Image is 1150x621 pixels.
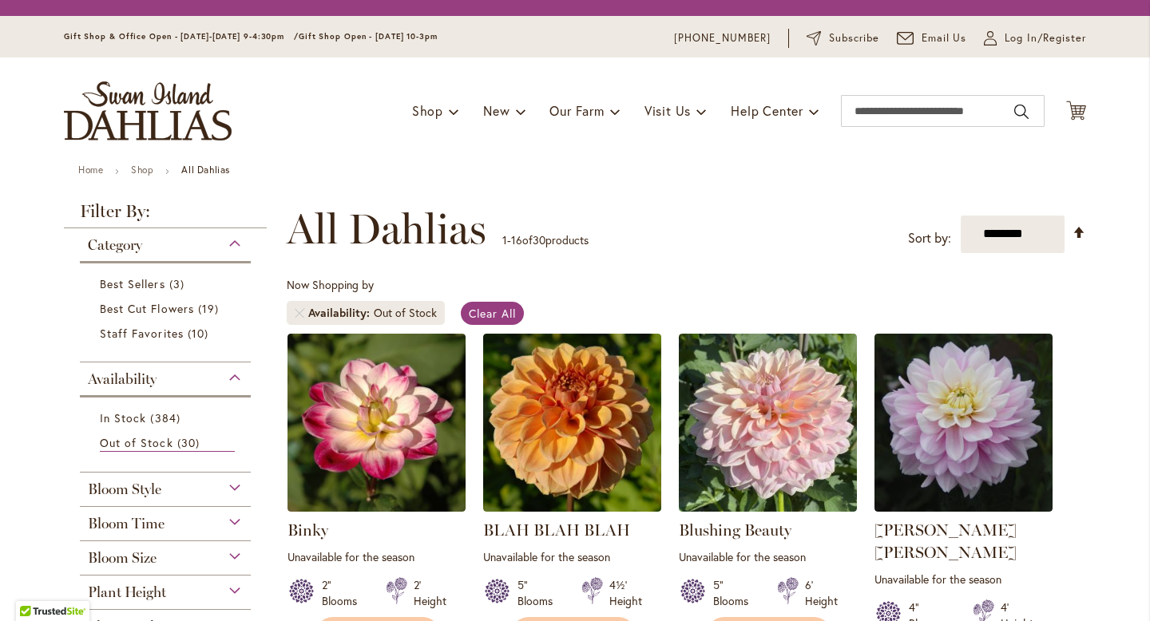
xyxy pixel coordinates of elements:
p: Unavailable for the season [874,572,1053,587]
span: Log In/Register [1005,30,1086,46]
span: New [483,102,510,119]
span: Availability [88,370,157,388]
span: Out of Stock [100,435,173,450]
span: Category [88,236,142,254]
div: 2' Height [414,577,446,609]
div: 5" Blooms [713,577,758,609]
label: Sort by: [908,223,951,253]
span: Staff Favorites [100,326,184,341]
span: Help Center [731,102,803,119]
a: [PERSON_NAME] [PERSON_NAME] [874,520,1017,562]
a: Binky [287,500,466,515]
a: Blushing Beauty [679,500,857,515]
span: 1 [502,232,507,247]
a: Staff Favorites [100,325,235,342]
strong: All Dahlias [181,164,230,176]
span: Bloom Style [88,481,161,498]
div: 4½' Height [609,577,642,609]
span: Now Shopping by [287,277,374,292]
a: Out of Stock 30 [100,434,235,452]
a: BLAH BLAH BLAH [483,520,630,540]
a: Charlotte Mae [874,500,1053,515]
a: Home [78,164,103,176]
span: 384 [150,409,184,426]
span: Best Sellers [100,276,165,291]
p: Unavailable for the season [483,549,661,564]
span: Gift Shop & Office Open - [DATE]-[DATE] 9-4:30pm / [64,31,299,42]
span: Availability [308,305,374,321]
span: 19 [198,300,223,317]
span: Gift Shop Open - [DATE] 10-3pm [299,31,438,42]
span: 30 [533,232,545,247]
div: Out of Stock [374,305,437,321]
div: 6' Height [805,577,838,609]
span: 10 [188,325,212,342]
span: Clear All [469,306,516,321]
span: Email Us [922,30,967,46]
div: 2" Blooms [322,577,367,609]
a: Best Cut Flowers [100,300,235,317]
span: In Stock [100,410,146,425]
img: Charlotte Mae [874,334,1053,512]
a: Log In/Register [984,30,1086,46]
a: Blah Blah Blah [483,500,661,515]
a: Remove Availability Out of Stock [295,308,304,318]
strong: Filter By: [64,203,267,228]
a: Clear All [461,302,524,325]
img: Blushing Beauty [679,334,857,512]
span: 30 [177,434,204,451]
a: Binky [287,520,328,540]
span: Plant Height [88,583,166,601]
span: Bloom Time [88,515,165,532]
a: Email Us [897,30,967,46]
span: Shop [412,102,443,119]
a: Shop [131,164,153,176]
img: Blah Blah Blah [483,334,661,512]
img: Binky [287,334,466,512]
a: store logo [64,81,232,140]
span: 3 [169,275,188,292]
a: [PHONE_NUMBER] [674,30,771,46]
p: - of products [502,227,589,253]
a: Subscribe [807,30,879,46]
a: In Stock 384 [100,409,235,426]
span: Bloom Size [88,549,157,567]
p: Unavailable for the season [287,549,466,564]
span: Our Farm [549,102,604,119]
span: All Dahlias [287,205,486,253]
p: Unavailable for the season [679,549,857,564]
div: 5" Blooms [517,577,562,609]
span: 16 [511,232,522,247]
span: Best Cut Flowers [100,301,194,316]
a: Best Sellers [100,275,235,292]
span: Visit Us [644,102,691,119]
a: Blushing Beauty [679,520,791,540]
span: Subscribe [829,30,879,46]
